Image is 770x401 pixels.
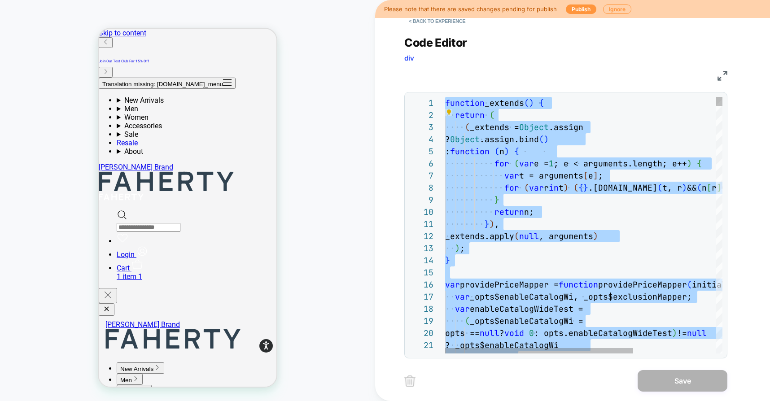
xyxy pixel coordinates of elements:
[409,133,433,145] div: 4
[7,292,184,322] a: [PERSON_NAME] Brand
[564,183,569,193] span: )
[445,134,450,144] span: ?
[22,348,33,355] span: Men
[485,219,490,229] span: }
[524,183,529,193] span: (
[702,183,707,193] span: n
[598,170,603,181] span: ;
[504,328,524,338] span: void
[470,304,583,314] span: enableCatalogWideTest =
[544,183,549,193] span: r
[480,134,539,144] span: .assign.bind
[409,230,433,242] div: 12
[717,71,727,81] img: fullscreen
[494,195,499,205] span: }
[662,183,682,193] span: t, r
[559,279,598,290] span: function
[18,76,178,84] summary: Men
[677,328,687,338] span: !=
[524,207,534,217] span: n;
[519,170,583,181] span: t = arguments
[583,170,588,181] span: [
[409,170,433,182] div: 7
[4,52,124,59] span: Translation missing: [DOMAIN_NAME]_menu
[455,110,485,120] span: return
[544,134,549,144] span: )
[490,219,494,229] span: )
[598,279,687,290] span: providePriceMapper
[499,328,504,338] span: ?
[687,183,697,193] span: &&
[549,183,559,193] span: in
[409,351,433,363] div: 22
[539,98,544,108] span: {
[445,146,450,157] span: :
[409,254,433,266] div: 14
[566,4,596,14] button: Publish
[409,182,433,194] div: 8
[7,292,81,300] span: [PERSON_NAME] Brand
[409,339,433,351] div: 21
[470,122,519,132] span: _extends =
[409,327,433,339] div: 20
[549,122,583,132] span: .assign
[409,279,433,291] div: 16
[18,235,178,252] a: Cart 1 item
[18,84,178,93] summary: Women
[18,181,178,203] div: Search drawer
[534,158,549,169] span: e =
[554,158,687,169] span: ; e < arguments.length; e++
[409,218,433,230] div: 11
[22,337,55,344] span: New Arrivals
[519,122,549,132] span: Object
[470,316,583,326] span: _opts$enableCatalogWi =
[465,122,470,132] span: (
[18,244,38,252] span: 1 item
[18,222,36,230] span: Login
[18,356,53,367] button: Expand Women
[409,206,433,218] div: 10
[494,219,499,229] span: ,
[455,243,460,253] span: )
[682,183,687,193] span: )
[18,101,178,110] summary: Sale
[504,146,509,157] span: )
[559,183,564,193] span: t
[687,328,707,338] span: null
[485,98,524,108] span: _extends
[529,183,544,193] span: var
[18,235,31,244] span: Cart
[18,110,39,118] a: Resale
[549,158,554,169] span: 1
[409,303,433,315] div: 18
[578,183,583,193] span: {
[409,121,433,133] div: 3
[514,231,519,241] span: (
[404,54,414,62] span: div
[460,243,465,253] span: ;
[455,292,470,302] span: var
[593,170,598,181] span: ]
[409,266,433,279] div: 15
[18,222,49,230] a: Login
[529,328,534,338] span: 0
[687,158,692,169] span: )
[534,328,672,338] span: : opts.enableCatalogWideTest
[514,146,519,157] span: {
[409,145,433,157] div: 5
[460,279,559,290] span: providePriceMapper =
[539,231,593,241] span: , arguments
[18,67,178,76] summary: New Arrivals
[470,292,692,302] span: _opts$enableCatalogWi, _opts$exclusionMapper;
[603,4,631,14] button: Ignore
[455,304,470,314] span: var
[409,291,433,303] div: 17
[404,36,467,49] span: Code Editor
[573,183,578,193] span: (
[409,157,433,170] div: 6
[504,183,519,193] span: for
[18,93,178,101] summary: Accessories
[712,183,717,193] span: r
[672,328,677,338] span: )
[494,158,509,169] span: for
